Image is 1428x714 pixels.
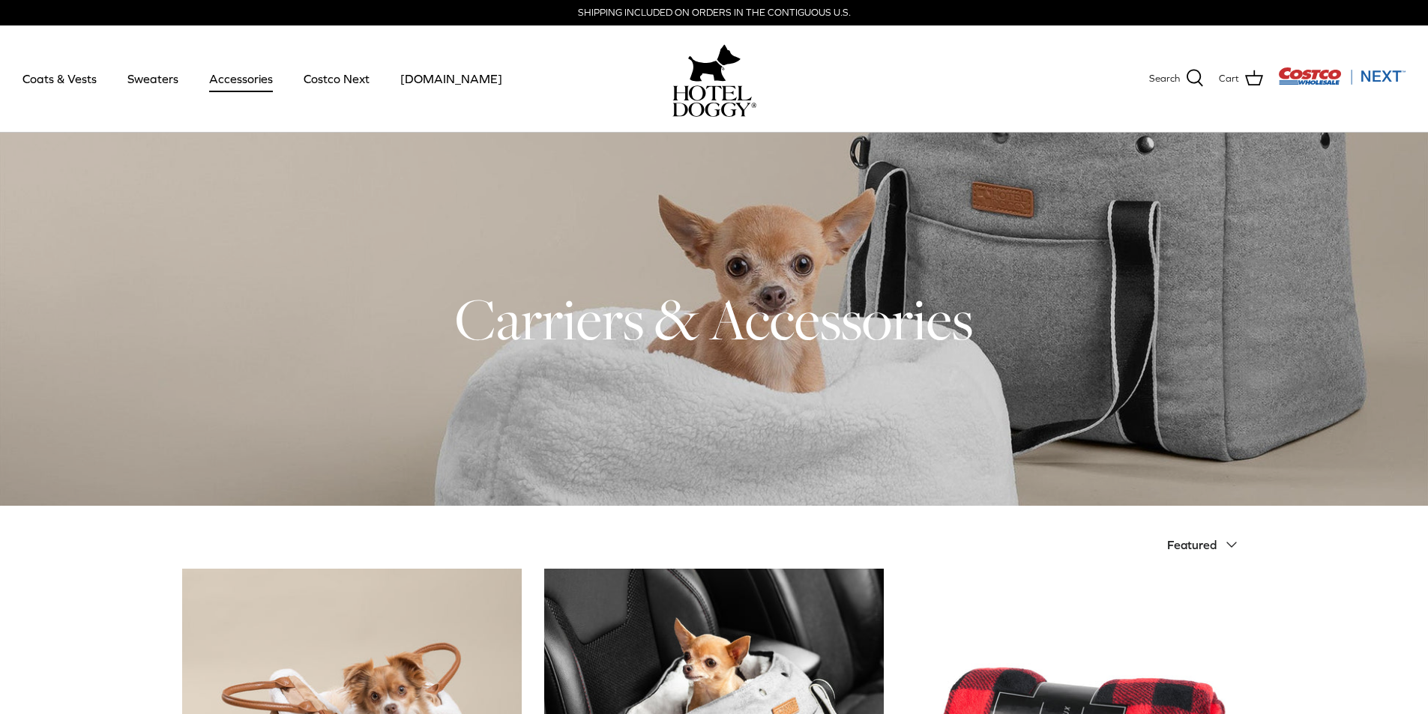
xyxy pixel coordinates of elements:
[672,40,756,117] a: hoteldoggy.com hoteldoggycom
[688,40,741,85] img: hoteldoggy.com
[1219,71,1239,87] span: Cart
[387,53,516,104] a: [DOMAIN_NAME]
[1219,69,1263,88] a: Cart
[1149,71,1180,87] span: Search
[9,53,110,104] a: Coats & Vests
[672,85,756,117] img: hoteldoggycom
[182,282,1247,356] h1: Carriers & Accessories
[114,53,192,104] a: Sweaters
[290,53,383,104] a: Costco Next
[1278,67,1406,85] img: Costco Next
[1278,76,1406,88] a: Visit Costco Next
[1149,69,1204,88] a: Search
[1167,538,1217,551] span: Featured
[1167,528,1247,561] button: Featured
[196,53,286,104] a: Accessories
